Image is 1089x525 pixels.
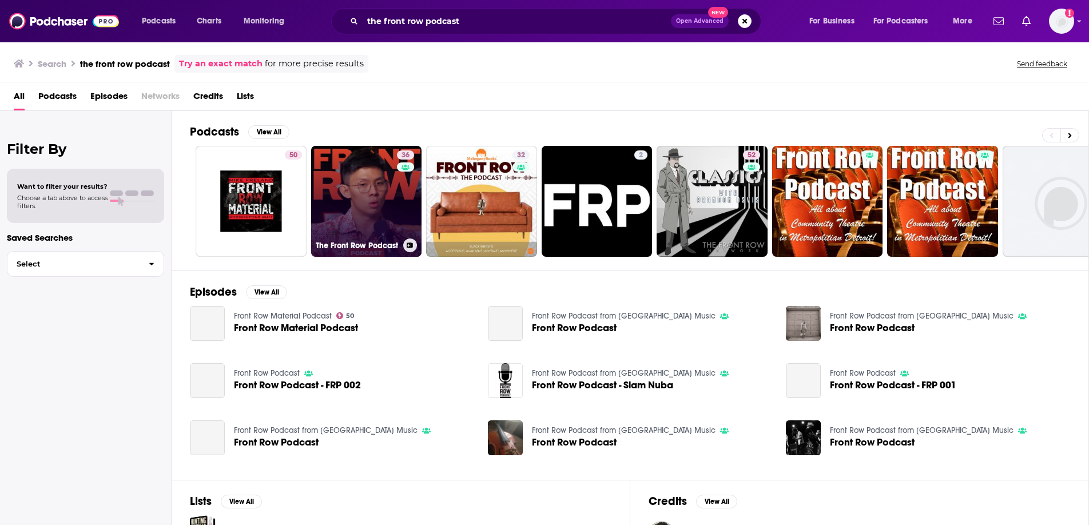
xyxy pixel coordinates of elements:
a: Episodes [90,87,128,110]
a: PodcastsView All [190,125,289,139]
h3: The Front Row Podcast [316,241,399,250]
span: Networks [141,87,180,110]
button: Select [7,251,164,277]
a: 32 [512,150,530,160]
a: 32 [426,146,537,257]
a: Front Row Podcast - Slam Nuba [532,380,673,390]
h3: Search [38,58,66,69]
button: open menu [801,12,869,30]
a: Show notifications dropdown [1018,11,1035,31]
a: Front Row Podcast - FRP 002 [234,380,361,390]
a: Front Row Podcast [532,323,617,333]
a: Front Row Podcast [830,323,915,333]
span: New [708,7,729,18]
a: Front Row Podcast from Swallow Hill Music [830,311,1014,321]
span: Front Row Podcast [234,437,319,447]
a: Front Row Podcast from Swallow Hill Music [532,368,716,378]
a: Front Row Podcast [830,368,896,378]
a: Front Row Podcast from Swallow Hill Music [532,311,716,321]
span: 50 [289,150,297,161]
a: Front Row Podcast - FRP 002 [190,363,225,398]
span: Choose a tab above to access filters. [17,194,108,210]
a: Front Row Podcast [786,420,821,455]
button: View All [221,495,262,508]
span: 36 [402,150,410,161]
img: Front Row Podcast [488,420,523,455]
span: Front Row Podcast [532,437,617,447]
a: Front Row Podcast from Swallow Hill Music [830,425,1014,435]
a: EpisodesView All [190,285,287,299]
span: Charts [197,13,221,29]
span: Open Advanced [676,18,724,24]
a: Podchaser - Follow, Share and Rate Podcasts [9,10,119,32]
a: Front Row Podcast from Swallow Hill Music [234,425,418,435]
button: Show profile menu [1049,9,1074,34]
h2: Podcasts [190,125,239,139]
a: Lists [237,87,254,110]
h2: Episodes [190,285,237,299]
button: Send feedback [1014,59,1071,69]
span: Select [7,260,140,268]
span: 32 [517,150,525,161]
span: 2 [639,150,643,161]
a: Front Row Podcast [234,368,300,378]
a: Front Row Podcast - FRP 001 [830,380,956,390]
a: Front Row Podcast from Swallow Hill Music [532,425,716,435]
button: View All [246,285,287,299]
a: Front Row Material Podcast [190,306,225,341]
svg: Add a profile image [1065,9,1074,18]
h3: the front row podcast [80,58,170,69]
a: 50 [196,146,307,257]
p: Saved Searches [7,232,164,243]
a: ListsView All [190,494,262,508]
input: Search podcasts, credits, & more... [363,12,671,30]
img: Front Row Podcast - Slam Nuba [488,363,523,398]
span: For Business [809,13,854,29]
a: Show notifications dropdown [989,11,1008,31]
button: View All [696,495,737,508]
a: Front Row Material Podcast [234,323,358,333]
h2: Credits [649,494,687,508]
a: CreditsView All [649,494,737,508]
a: Podcasts [38,87,77,110]
h2: Filter By [7,141,164,157]
a: Front Row Podcast [488,306,523,341]
a: Front Row Podcast [190,420,225,455]
span: All [14,87,25,110]
span: Logged in as alexatarchetype [1049,9,1074,34]
img: Front Row Podcast [786,306,821,341]
a: 36 [397,150,414,160]
span: More [953,13,972,29]
a: Credits [193,87,223,110]
div: Search podcasts, credits, & more... [342,8,772,34]
button: open menu [236,12,299,30]
a: 2 [634,150,647,160]
a: Front Row Podcast [830,437,915,447]
a: 50 [285,150,302,160]
span: Want to filter your results? [17,182,108,190]
span: Podcasts [142,13,176,29]
a: 2 [542,146,653,257]
button: open menu [134,12,190,30]
span: 52 [748,150,756,161]
span: For Podcasters [873,13,928,29]
span: for more precise results [265,57,364,70]
h2: Lists [190,494,212,508]
a: 50 [336,312,355,319]
button: open menu [945,12,987,30]
a: Charts [189,12,228,30]
button: open menu [866,12,945,30]
a: 52 [743,150,760,160]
